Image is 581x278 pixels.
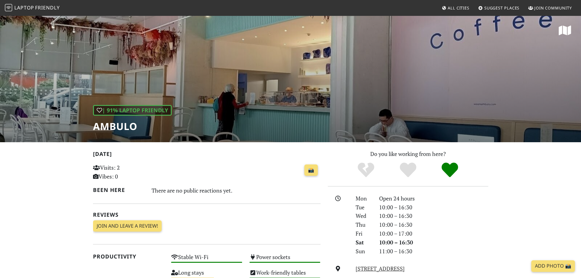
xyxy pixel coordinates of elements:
div: 10:00 – 16:30 [375,220,492,229]
img: LaptopFriendly [5,4,12,11]
a: Suggest Places [476,2,522,13]
div: There are no public reactions yet. [152,186,321,195]
p: Visits: 2 Vibes: 0 [93,163,164,181]
h1: Ambulo [93,121,172,132]
span: Join Community [534,5,572,11]
h2: [DATE] [93,151,321,160]
div: Fri [352,229,375,238]
div: Yes [387,162,429,179]
div: No [345,162,387,179]
a: Add Photo 📸 [531,260,575,272]
span: Friendly [35,4,59,11]
h2: Reviews [93,211,321,218]
div: 11:00 – 16:30 [375,247,492,256]
div: Wed [352,211,375,220]
div: 10:00 – 16:30 [375,211,492,220]
div: Stable Wi-Fi [167,252,246,268]
div: Sun [352,247,375,256]
span: Laptop [14,4,34,11]
span: Suggest Places [484,5,520,11]
div: Definitely! [429,162,471,179]
a: Join Community [526,2,574,13]
a: 📸 [304,164,318,176]
div: | 91% Laptop Friendly [93,105,172,116]
h2: Productivity [93,253,164,260]
span: All Cities [448,5,469,11]
div: Open 24 hours [375,194,492,203]
a: All Cities [439,2,472,13]
div: Power sockets [246,252,324,268]
a: [STREET_ADDRESS] [356,265,405,272]
div: 10:00 – 16:30 [375,238,492,247]
div: Sat [352,238,375,247]
div: Thu [352,220,375,229]
div: 10:00 – 16:30 [375,203,492,212]
div: Mon [352,194,375,203]
div: 10:00 – 17:00 [375,229,492,238]
div: Tue [352,203,375,212]
a: Join and leave a review! [93,220,162,232]
a: LaptopFriendly LaptopFriendly [5,3,60,13]
p: Do you like working from here? [328,150,488,158]
h2: Been here [93,187,145,193]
